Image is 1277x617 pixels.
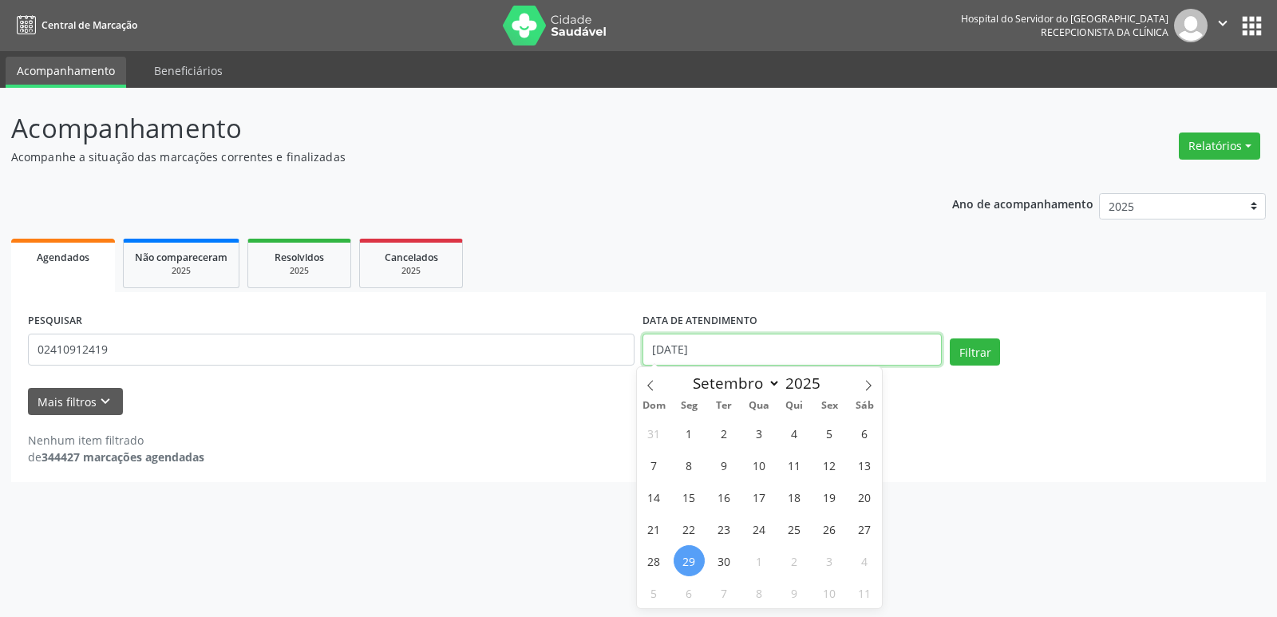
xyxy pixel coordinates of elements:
span: Agosto 31, 2025 [638,417,670,449]
span: Setembro 15, 2025 [674,481,705,512]
span: Setembro 14, 2025 [638,481,670,512]
div: 2025 [259,265,339,277]
span: Agendados [37,251,89,264]
a: Central de Marcação [11,12,137,38]
span: Outubro 7, 2025 [709,577,740,608]
div: 2025 [135,265,227,277]
a: Beneficiários [143,57,234,85]
i: keyboard_arrow_down [97,393,114,410]
span: Setembro 28, 2025 [638,545,670,576]
span: Setembro 1, 2025 [674,417,705,449]
span: Setembro 26, 2025 [814,513,845,544]
span: Setembro 22, 2025 [674,513,705,544]
a: Acompanhamento [6,57,126,88]
span: Central de Marcação [42,18,137,32]
span: Setembro 4, 2025 [779,417,810,449]
span: Setembro 5, 2025 [814,417,845,449]
span: Ter [706,401,741,411]
span: Sáb [847,401,882,411]
div: Hospital do Servidor do [GEOGRAPHIC_DATA] [961,12,1168,26]
span: Setembro 3, 2025 [744,417,775,449]
span: Outubro 4, 2025 [849,545,880,576]
span: Outubro 2, 2025 [779,545,810,576]
i:  [1214,14,1232,32]
span: Outubro 6, 2025 [674,577,705,608]
span: Setembro 12, 2025 [814,449,845,481]
span: Setembro 11, 2025 [779,449,810,481]
span: Setembro 21, 2025 [638,513,670,544]
span: Setembro 23, 2025 [709,513,740,544]
span: Setembro 27, 2025 [849,513,880,544]
span: Qui [777,401,812,411]
span: Setembro 18, 2025 [779,481,810,512]
div: 2025 [371,265,451,277]
span: Cancelados [385,251,438,264]
img: img [1174,9,1208,42]
div: Nenhum item filtrado [28,432,204,449]
span: Setembro 17, 2025 [744,481,775,512]
strong: 344427 marcações agendadas [42,449,204,465]
input: Year [781,373,833,394]
label: DATA DE ATENDIMENTO [642,309,757,334]
span: Qua [741,401,777,411]
div: de [28,449,204,465]
span: Sex [812,401,847,411]
span: Setembro 25, 2025 [779,513,810,544]
span: Setembro 6, 2025 [849,417,880,449]
span: Setembro 8, 2025 [674,449,705,481]
input: Nome, código do beneficiário ou CPF [28,334,635,366]
input: Selecione um intervalo [642,334,942,366]
span: Resolvidos [275,251,324,264]
button:  [1208,9,1238,42]
span: Não compareceram [135,251,227,264]
span: Recepcionista da clínica [1041,26,1168,39]
p: Acompanhe a situação das marcações correntes e finalizadas [11,148,889,165]
span: Outubro 3, 2025 [814,545,845,576]
label: PESQUISAR [28,309,82,334]
p: Acompanhamento [11,109,889,148]
button: Filtrar [950,338,1000,366]
span: Outubro 8, 2025 [744,577,775,608]
span: Setembro 19, 2025 [814,481,845,512]
span: Seg [671,401,706,411]
span: Setembro 9, 2025 [709,449,740,481]
p: Ano de acompanhamento [952,193,1093,213]
span: Outubro 11, 2025 [849,577,880,608]
span: Dom [637,401,672,411]
span: Outubro 10, 2025 [814,577,845,608]
button: apps [1238,12,1266,40]
span: Outubro 1, 2025 [744,545,775,576]
span: Outubro 5, 2025 [638,577,670,608]
span: Setembro 30, 2025 [709,545,740,576]
span: Setembro 20, 2025 [849,481,880,512]
span: Setembro 10, 2025 [744,449,775,481]
span: Outubro 9, 2025 [779,577,810,608]
span: Setembro 7, 2025 [638,449,670,481]
span: Setembro 24, 2025 [744,513,775,544]
button: Mais filtroskeyboard_arrow_down [28,388,123,416]
span: Setembro 16, 2025 [709,481,740,512]
span: Setembro 2, 2025 [709,417,740,449]
select: Month [686,372,781,394]
button: Relatórios [1179,132,1260,160]
span: Setembro 29, 2025 [674,545,705,576]
span: Setembro 13, 2025 [849,449,880,481]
